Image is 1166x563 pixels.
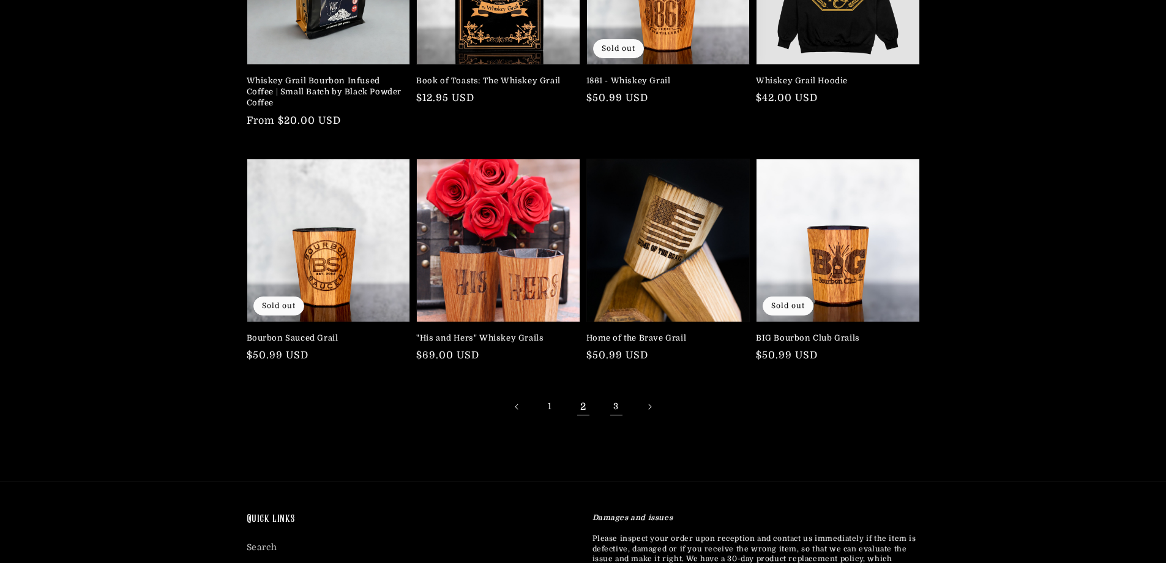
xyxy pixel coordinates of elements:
a: Next page [636,393,663,420]
a: 1861 - Whiskey Grail [586,75,743,86]
a: BIG Bourbon Club Grails [756,333,913,344]
a: "His and Hers" Whiskey Grails [416,333,573,344]
a: Home of the Brave Grail [586,333,743,344]
a: Whiskey Grail Bourbon Infused Coffee | Small Batch by Black Powder Coffee [247,75,403,109]
a: Book of Toasts: The Whiskey Grail [416,75,573,86]
a: Previous page [504,393,531,420]
span: Page 2 [570,393,597,420]
h2: Quick links [247,513,574,527]
nav: Pagination [247,393,920,420]
a: Page 1 [537,393,564,420]
a: Bourbon Sauced Grail [247,333,403,344]
a: Search [247,540,278,558]
strong: Damages and issues [592,513,673,522]
a: Whiskey Grail Hoodie [756,75,913,86]
a: Page 3 [603,393,630,420]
